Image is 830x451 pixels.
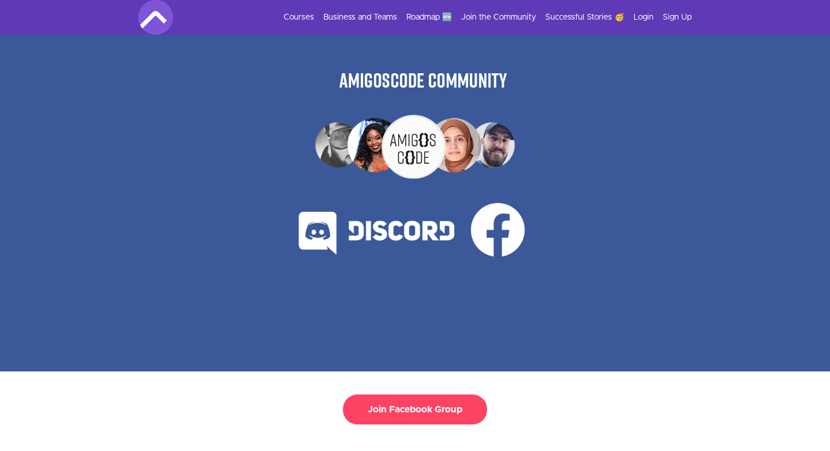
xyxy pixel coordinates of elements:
[461,12,536,23] a: Join the Community
[343,394,487,424] button: Join Facebook Group
[406,12,452,23] a: Roadmap 🆕
[323,12,397,23] a: Business and Teams
[284,12,314,23] a: Courses
[343,408,487,414] a: Join Facebook Group
[663,12,692,23] a: Sign Up
[545,12,624,23] a: Successful Stories 🥳
[633,12,654,23] a: Login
